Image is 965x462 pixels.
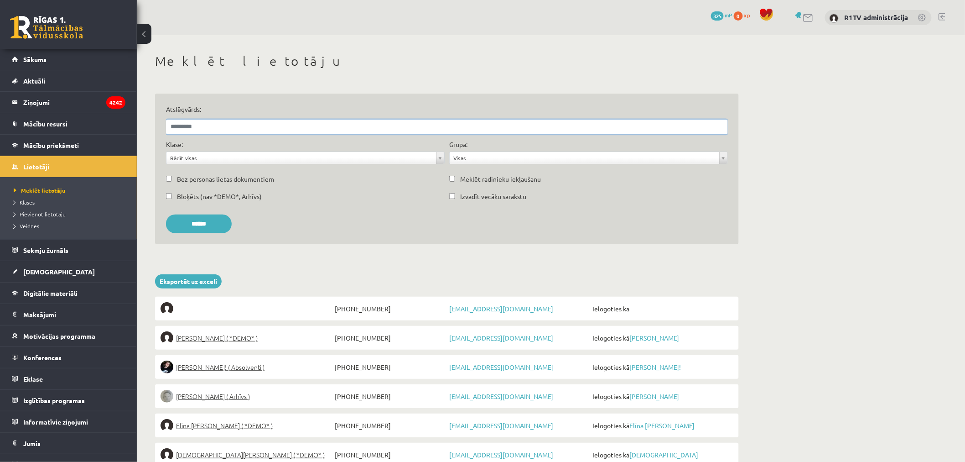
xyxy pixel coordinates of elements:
[453,152,716,164] span: Visas
[629,392,679,400] a: [PERSON_NAME]
[23,268,95,276] span: [DEMOGRAPHIC_DATA]
[176,390,250,403] span: [PERSON_NAME] ( Arhīvs )
[12,49,125,70] a: Sākums
[161,419,332,432] a: Elīna [PERSON_NAME] ( *DEMO* )
[23,375,43,383] span: Eklase
[161,361,173,373] img: Sofija Anrio-Karlauska!
[23,396,85,404] span: Izglītības programas
[176,419,273,432] span: Elīna [PERSON_NAME] ( *DEMO* )
[161,331,173,344] img: Elīna Elizabete Ancveriņa
[629,421,695,430] a: Elīna [PERSON_NAME]
[23,77,45,85] span: Aktuāli
[734,11,755,19] a: 0 xp
[166,140,183,149] label: Klase:
[166,152,444,164] a: Rādīt visas
[629,363,681,371] a: [PERSON_NAME]!
[332,419,447,432] span: [PHONE_NUMBER]
[845,13,908,22] a: R1TV administrācija
[460,174,541,184] label: Meklēt radinieku iekļaušanu
[14,198,128,206] a: Klases
[106,96,125,109] i: 4242
[460,192,526,201] label: Izvadīt vecāku sarakstu
[629,334,679,342] a: [PERSON_NAME]
[12,70,125,91] a: Aktuāli
[12,304,125,325] a: Maksājumi
[12,240,125,261] a: Sekmju žurnāls
[23,55,47,63] span: Sākums
[590,419,733,432] span: Ielogoties kā
[14,210,66,218] span: Pievienot lietotāju
[590,361,733,373] span: Ielogoties kā
[176,331,258,344] span: [PERSON_NAME] ( *DEMO* )
[23,120,67,128] span: Mācību resursi
[12,411,125,432] a: Informatīvie ziņojumi
[12,135,125,156] a: Mācību priekšmeti
[166,105,728,114] label: Atslēgvārds:
[590,390,733,403] span: Ielogoties kā
[450,152,727,164] a: Visas
[830,14,839,23] img: R1TV administrācija
[176,448,325,461] span: [DEMOGRAPHIC_DATA][PERSON_NAME] ( *DEMO* )
[10,16,83,39] a: Rīgas 1. Tālmācības vidusskola
[12,261,125,282] a: [DEMOGRAPHIC_DATA]
[449,392,553,400] a: [EMAIL_ADDRESS][DOMAIN_NAME]
[12,368,125,389] a: Eklase
[744,11,750,19] span: xp
[170,152,432,164] span: Rādīt visas
[23,353,62,362] span: Konferences
[12,433,125,454] a: Jumis
[12,92,125,113] a: Ziņojumi4242
[161,419,173,432] img: Elīna Jolanta Bunce
[155,274,222,289] a: Eksportēt uz exceli
[23,332,95,340] span: Motivācijas programma
[23,246,68,254] span: Sekmju žurnāls
[449,140,467,149] label: Grupa:
[332,302,447,315] span: [PHONE_NUMBER]
[176,361,265,373] span: [PERSON_NAME]! ( Absolventi )
[23,304,125,325] legend: Maksājumi
[161,390,332,403] a: [PERSON_NAME] ( Arhīvs )
[23,141,79,149] span: Mācību priekšmeti
[449,421,553,430] a: [EMAIL_ADDRESS][DOMAIN_NAME]
[161,361,332,373] a: [PERSON_NAME]! ( Absolventi )
[161,331,332,344] a: [PERSON_NAME] ( *DEMO* )
[14,187,65,194] span: Meklēt lietotāju
[23,418,88,426] span: Informatīvie ziņojumi
[12,156,125,177] a: Lietotāji
[177,174,274,184] label: Bez personas lietas dokumentiem
[332,390,447,403] span: [PHONE_NUMBER]
[12,347,125,368] a: Konferences
[449,451,553,459] a: [EMAIL_ADDRESS][DOMAIN_NAME]
[332,361,447,373] span: [PHONE_NUMBER]
[161,448,332,461] a: [DEMOGRAPHIC_DATA][PERSON_NAME] ( *DEMO* )
[155,53,739,69] h1: Meklēt lietotāju
[14,199,35,206] span: Klases
[449,363,553,371] a: [EMAIL_ADDRESS][DOMAIN_NAME]
[23,163,49,171] span: Lietotāji
[12,113,125,134] a: Mācību resursi
[12,283,125,304] a: Digitālie materiāli
[23,289,78,297] span: Digitālie materiāli
[590,331,733,344] span: Ielogoties kā
[332,331,447,344] span: [PHONE_NUMBER]
[177,192,262,201] label: Bloķēts (nav *DEMO*, Arhīvs)
[14,222,39,230] span: Veidnes
[449,304,553,313] a: [EMAIL_ADDRESS][DOMAIN_NAME]
[711,11,732,19] a: 325 mP
[23,92,125,113] legend: Ziņojumi
[590,302,733,315] span: Ielogoties kā
[12,325,125,346] a: Motivācijas programma
[14,210,128,218] a: Pievienot lietotāju
[711,11,724,21] span: 325
[12,390,125,411] a: Izglītības programas
[23,439,41,447] span: Jumis
[725,11,732,19] span: mP
[161,448,173,461] img: Krista Kristiāna Dumbre
[14,222,128,230] a: Veidnes
[332,448,447,461] span: [PHONE_NUMBER]
[734,11,743,21] span: 0
[449,334,553,342] a: [EMAIL_ADDRESS][DOMAIN_NAME]
[161,390,173,403] img: Lelde Braune
[14,186,128,194] a: Meklēt lietotāju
